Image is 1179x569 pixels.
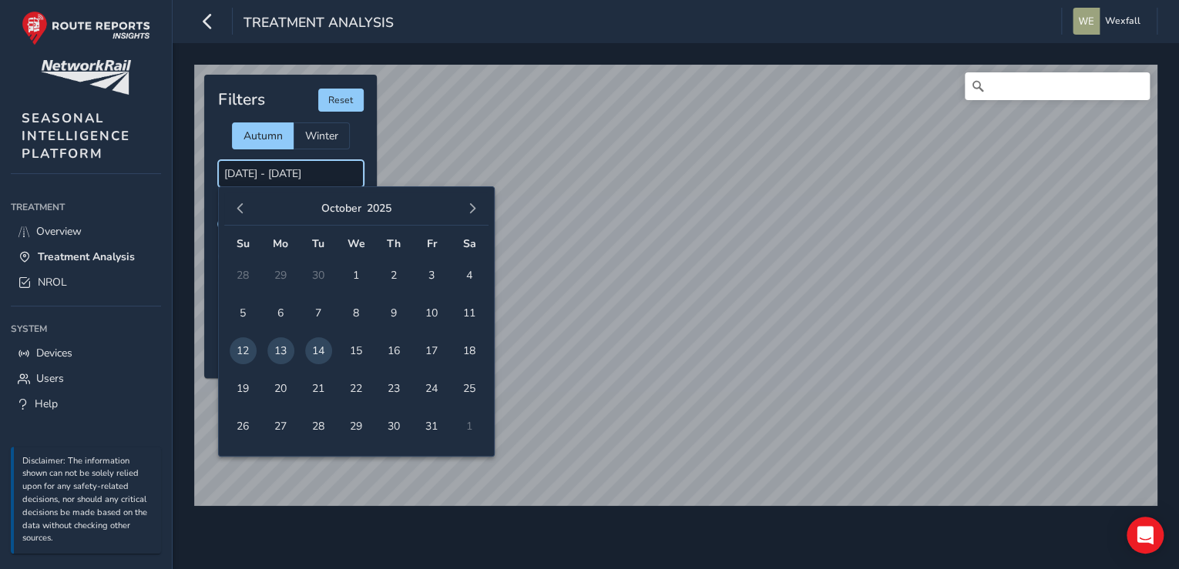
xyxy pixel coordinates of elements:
[1073,8,1100,35] img: diamond-layout
[267,300,294,326] span: 6
[343,337,370,364] span: 15
[381,413,408,440] span: 30
[244,129,283,143] span: Autumn
[367,201,391,216] button: 2025
[230,413,257,440] span: 26
[11,340,161,366] a: Devices
[456,262,483,289] span: 4
[11,391,161,417] a: Help
[11,244,161,269] a: Treatment Analysis
[418,337,445,364] span: 17
[230,300,257,326] span: 5
[312,236,324,251] span: Tu
[456,337,483,364] span: 18
[418,300,445,326] span: 10
[273,236,288,251] span: Mo
[418,262,445,289] span: 3
[36,371,64,386] span: Users
[267,375,294,402] span: 20
[1073,8,1146,35] button: Wexfall
[343,262,370,289] span: 1
[348,236,365,251] span: We
[321,201,361,216] button: October
[11,219,161,244] a: Overview
[230,375,257,402] span: 19
[22,11,150,45] img: rr logo
[427,236,437,251] span: Fr
[418,413,445,440] span: 31
[456,375,483,402] span: 25
[305,337,332,364] span: 14
[36,224,82,239] span: Overview
[194,65,1157,506] canvas: Map
[381,375,408,402] span: 23
[38,275,67,290] span: NROL
[244,13,394,35] span: Treatment Analysis
[11,196,161,219] div: Treatment
[294,122,350,149] div: Winter
[35,397,58,411] span: Help
[305,375,332,402] span: 21
[218,90,265,109] h4: Filters
[11,366,161,391] a: Users
[1105,8,1140,35] span: Wexfall
[381,337,408,364] span: 16
[22,109,130,162] span: SEASONAL INTELLIGENCE PLATFORM
[305,129,338,143] span: Winter
[232,122,294,149] div: Autumn
[305,413,332,440] span: 28
[343,300,370,326] span: 8
[463,236,476,251] span: Sa
[305,300,332,326] span: 7
[11,317,161,340] div: System
[456,300,483,326] span: 11
[230,337,257,364] span: 12
[11,269,161,295] a: NROL
[41,60,131,95] img: customer logo
[381,262,408,289] span: 2
[318,89,364,112] button: Reset
[965,72,1150,100] input: Search
[343,413,370,440] span: 29
[418,375,445,402] span: 24
[343,375,370,402] span: 22
[38,249,135,264] span: Treatment Analysis
[381,300,408,326] span: 9
[267,337,294,364] span: 13
[267,413,294,440] span: 27
[237,236,250,251] span: Su
[22,455,153,546] p: Disclaimer: The information shown can not be solely relied upon for any safety-related decisions,...
[387,236,401,251] span: Th
[1127,517,1164,554] div: Open Intercom Messenger
[36,346,72,360] span: Devices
